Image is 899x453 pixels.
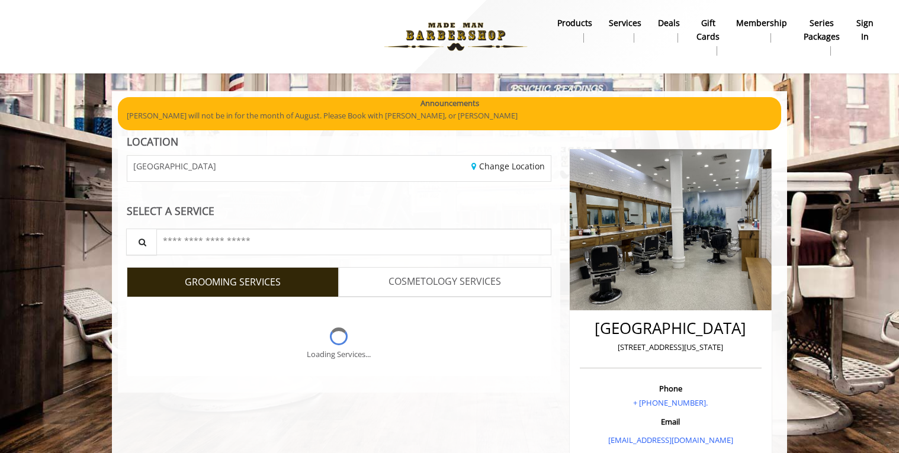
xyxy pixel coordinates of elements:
span: GROOMING SERVICES [185,275,281,290]
a: Change Location [471,160,545,172]
a: Productsproducts [549,15,601,46]
b: LOCATION [127,134,178,149]
h3: Email [583,417,759,426]
b: Membership [736,17,787,30]
span: COSMETOLOGY SERVICES [389,274,501,290]
a: + [PHONE_NUMBER]. [633,397,708,408]
a: sign insign in [848,15,882,46]
b: Services [609,17,641,30]
a: Series packagesSeries packages [795,15,848,59]
div: Grooming services [127,297,551,376]
span: [GEOGRAPHIC_DATA] [133,162,216,171]
b: Announcements [420,97,479,110]
button: Service Search [126,229,157,255]
a: MembershipMembership [728,15,795,46]
h2: [GEOGRAPHIC_DATA] [583,320,759,337]
b: Series packages [804,17,840,43]
a: DealsDeals [650,15,688,46]
div: SELECT A SERVICE [127,205,551,217]
div: Loading Services... [307,348,371,361]
b: gift cards [696,17,720,43]
p: [PERSON_NAME] will not be in for the month of August. Please Book with [PERSON_NAME], or [PERSON_... [127,110,772,122]
img: Made Man Barbershop logo [374,4,537,69]
a: ServicesServices [601,15,650,46]
b: sign in [856,17,874,43]
p: [STREET_ADDRESS][US_STATE] [583,341,759,354]
h3: Phone [583,384,759,393]
a: [EMAIL_ADDRESS][DOMAIN_NAME] [608,435,733,445]
a: Gift cardsgift cards [688,15,728,59]
b: products [557,17,592,30]
b: Deals [658,17,680,30]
